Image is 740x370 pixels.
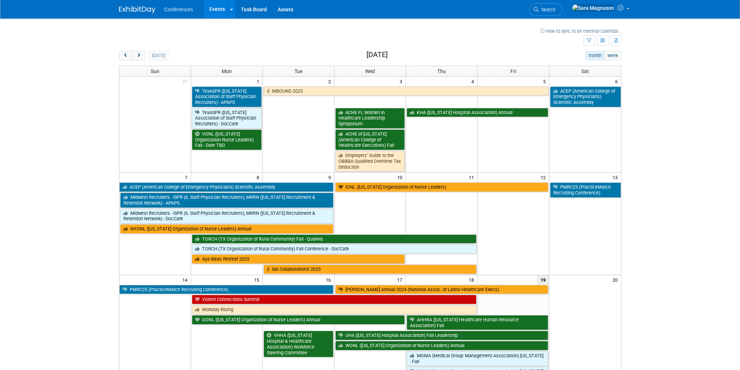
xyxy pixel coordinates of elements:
span: Tue [294,68,302,74]
a: WONL ([US_STATE] Organization of Nurse Leaders) Annual [335,341,549,350]
span: 1 [256,77,262,86]
a: TORCH (TX Organization of Rural Community) Fall Conference - DocCafe [192,244,476,254]
span: 17 [396,275,405,284]
a: GONL ([US_STATE] Organization of Nurse Leaders) Annual [192,315,405,325]
a: Aya Ideas Retreat 2025 [192,254,405,264]
a: IONL ([US_STATE] Organization of Nurse Leaders) [335,182,549,192]
a: Midwest Recruiters - ISPR (IL Staff Physician Recruiters), MRRN ([US_STATE] Recruitment & Retenti... [120,193,333,208]
span: Sun [151,68,159,74]
a: AHHRA ([US_STATE] Healthcare Human Resource Association) Fall [407,315,548,330]
span: 18 [468,275,477,284]
button: prev [119,51,132,60]
a: VHHA ([US_STATE] Hospital & Healthcare Association) Workforce Steering Committee [264,331,333,357]
a: [PERSON_NAME] Annual 2024 (National Assoc. of Latino Healthcare Execs) [335,285,549,294]
span: 3 [399,77,405,86]
h2: [DATE] [366,51,387,59]
a: Workday Rising [192,305,476,314]
a: ACEP (American College of Emergency Physicians) Scientific Assembly [550,87,621,107]
a: How to sync to an external calendar... [540,28,621,34]
a: VONL ([US_STATE] Organization Nurse Leaders) Fall - Date TBD [192,129,262,150]
span: Sat [581,68,589,74]
span: Mon [222,68,232,74]
a: UHA ([US_STATE] Hospital Association) Fall Leadership [335,331,549,340]
img: Sara Magnuson [572,4,614,12]
span: 13 [612,173,621,182]
a: MGMA (Medical Group Management Association) [US_STATE] - Fall [407,351,548,366]
span: Thu [437,68,446,74]
span: 19 [537,275,549,284]
a: INBOUND 2025 [264,87,548,96]
a: Midwest Recruiters - ISPR (IL Staff Physician Recruiters), MRRN ([US_STATE] Recruitment & Retenti... [120,209,333,224]
span: Fri [510,68,516,74]
a: ACEP (American College of Emergency Physicians) Scientific Assembly [119,182,333,192]
span: 20 [612,275,621,284]
span: 16 [325,275,334,284]
span: 12 [540,173,549,182]
a: NYONL ([US_STATE] Organization of Nurse Leaders) Annual [120,224,333,234]
span: Conferences [164,7,193,12]
span: 11 [468,173,477,182]
button: next [132,51,146,60]
span: 8 [256,173,262,182]
span: Search [539,7,555,12]
img: ExhibitDay [119,6,155,13]
span: Wed [365,68,375,74]
a: TORCH (TX Organization of Rural Community) Fall - Qualivis [192,234,476,244]
span: 6 [614,77,621,86]
span: 4 [471,77,477,86]
a: ACHE of [US_STATE] (American College of Healthcare Executives) Fall [335,129,405,150]
a: Search [529,3,562,16]
span: 15 [253,275,262,284]
a: KHA ([US_STATE] Hospital Association) Annual [407,108,548,117]
a: PMRC25 (PracticeMatch Recruiting Conference) [119,285,333,294]
a: SIA CollaborationX 2025 [264,265,477,274]
a: ACHE FL Women in Healthcare Leadership Symposium [335,108,405,129]
a: PMRC25 (PracticeMatch Recruiting Conference) [550,182,621,197]
button: [DATE] [149,51,168,60]
a: Employers’ Guide to the OBBBA Qualified Overtime Tax Deduction [335,151,405,172]
span: 7 [184,173,191,182]
a: TexASPR ([US_STATE] Association of Staff Physician Recruiters) - DocCafe [192,108,262,129]
button: month [585,51,605,60]
span: 10 [396,173,405,182]
span: 5 [542,77,549,86]
a: TexASPR ([US_STATE] Association of Staff Physician Recruiters) - APAPS [192,87,262,107]
button: week [604,51,621,60]
span: 14 [182,275,191,284]
span: 2 [328,77,334,86]
span: 31 [182,77,191,86]
span: 9 [328,173,334,182]
a: Vizient Connections Summit [192,295,476,304]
